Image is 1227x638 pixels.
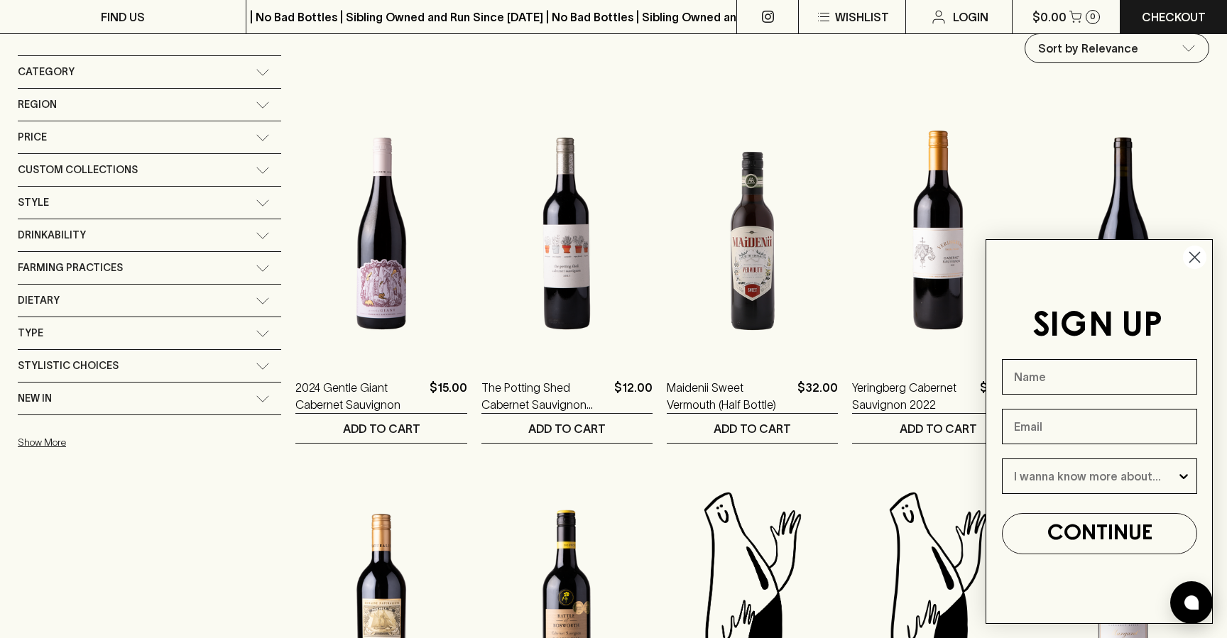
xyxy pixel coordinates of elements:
[1032,310,1162,343] span: SIGN UP
[18,89,281,121] div: Region
[528,420,606,437] p: ADD TO CART
[18,128,47,146] span: Price
[953,9,988,26] p: Login
[1038,109,1209,358] img: Ondesa Cabernet Sauvignon 2024
[101,9,145,26] p: FIND US
[797,379,838,413] p: $32.00
[18,63,75,81] span: Category
[18,226,86,244] span: Drinkability
[295,379,423,413] a: 2024 Gentle Giant Cabernet Sauvignon
[900,420,977,437] p: ADD TO CART
[18,161,138,179] span: Custom Collections
[667,414,838,443] button: ADD TO CART
[614,379,653,413] p: $12.00
[1182,245,1207,270] button: Close dialog
[1090,13,1096,21] p: 0
[1142,9,1206,26] p: Checkout
[18,154,281,186] div: Custom Collections
[18,121,281,153] div: Price
[667,379,792,413] a: Maidenii Sweet Vermouth (Half Bottle)
[971,225,1227,638] div: FLYOUT Form
[852,379,974,413] a: Yeringberg Cabernet Sauvignon 2022
[18,285,281,317] div: Dietary
[18,56,281,88] div: Category
[343,420,420,437] p: ADD TO CART
[1025,34,1209,62] div: Sort by Relevance
[1002,409,1197,444] input: Email
[18,219,281,251] div: Drinkability
[18,428,204,457] button: Show More
[18,259,123,277] span: Farming Practices
[481,109,653,358] img: The Potting Shed Cabernet Sauvignon 2021
[667,109,838,358] img: Maidenii Sweet Vermouth (Half Bottle)
[295,414,467,443] button: ADD TO CART
[295,109,467,358] img: 2024 Gentle Giant Cabernet Sauvignon
[18,324,43,342] span: Type
[835,9,889,26] p: Wishlist
[1002,359,1197,395] input: Name
[481,379,609,413] a: The Potting Shed Cabernet Sauvignon 2021
[18,317,281,349] div: Type
[714,420,791,437] p: ADD TO CART
[852,109,1023,358] img: Yeringberg Cabernet Sauvignon 2022
[18,383,281,414] div: New In
[18,390,52,407] span: New In
[1184,595,1199,610] img: bubble-icon
[1014,459,1177,493] input: I wanna know more about...
[18,194,49,211] span: Style
[852,414,1023,443] button: ADD TO CART
[18,350,281,382] div: Stylistic Choices
[1032,9,1067,26] p: $0.00
[18,292,60,309] span: Dietary
[430,379,467,413] p: $15.00
[18,187,281,219] div: Style
[1177,459,1191,493] button: Show Options
[18,252,281,284] div: Farming Practices
[481,414,653,443] button: ADD TO CART
[18,96,57,114] span: Region
[1038,40,1138,57] p: Sort by Relevance
[1002,513,1197,554] button: CONTINUE
[18,357,119,375] span: Stylistic Choices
